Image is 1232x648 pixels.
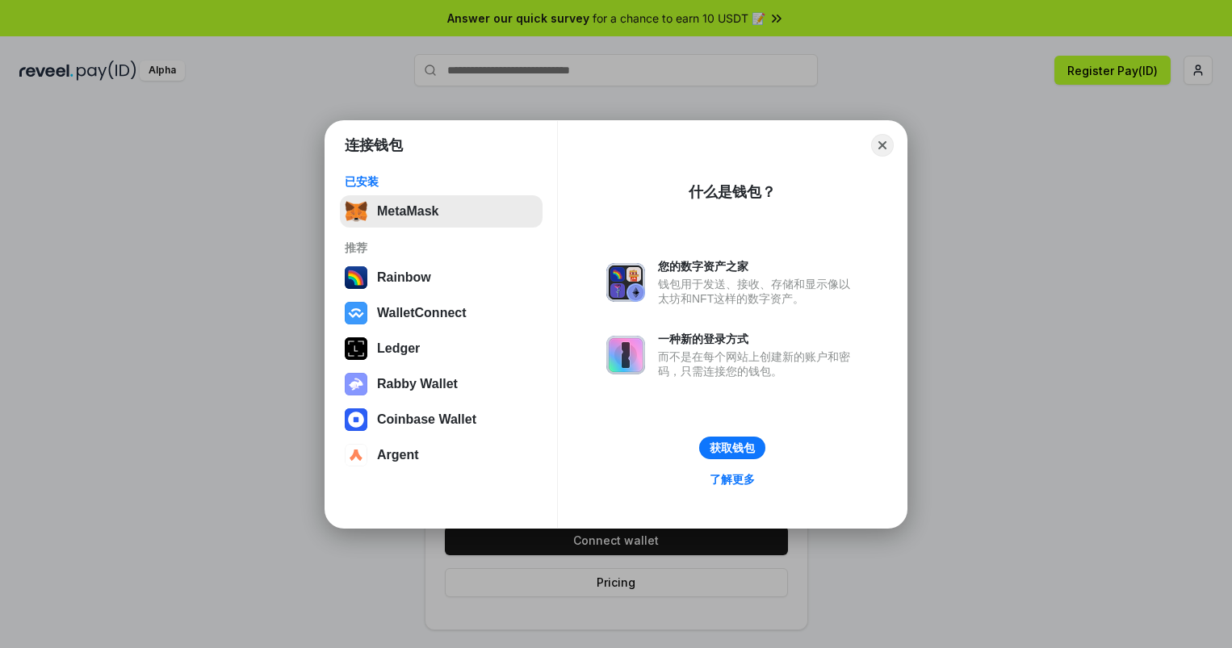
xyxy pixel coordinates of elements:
img: svg+xml,%3Csvg%20width%3D%22120%22%20height%3D%22120%22%20viewBox%3D%220%200%20120%20120%22%20fil... [345,266,367,289]
button: Coinbase Wallet [340,403,543,436]
button: Ledger [340,332,543,365]
div: 推荐 [345,240,538,255]
div: 什么是钱包？ [689,182,776,202]
div: 而不是在每个网站上创建新的账户和密码，只需连接您的钱包。 [658,349,858,378]
img: svg+xml,%3Csvg%20width%3D%2228%22%20height%3D%2228%22%20viewBox%3D%220%200%2028%2028%22%20fill%3D... [345,408,367,431]
div: Argent [377,448,419,462]
img: svg+xml,%3Csvg%20xmlns%3D%22http%3A%2F%2Fwww.w3.org%2F2000%2Fsvg%22%20width%3D%2228%22%20height%3... [345,337,367,360]
button: Rainbow [340,261,543,294]
div: Rabby Wallet [377,377,458,391]
button: WalletConnect [340,297,543,329]
img: svg+xml,%3Csvg%20width%3D%2228%22%20height%3D%2228%22%20viewBox%3D%220%200%2028%2028%22%20fill%3D... [345,302,367,324]
div: 了解更多 [710,472,755,487]
img: svg+xml,%3Csvg%20xmlns%3D%22http%3A%2F%2Fwww.w3.org%2F2000%2Fsvg%22%20fill%3D%22none%22%20viewBox... [606,263,645,302]
button: 获取钱包 [699,437,765,459]
h1: 连接钱包 [345,136,403,155]
div: 已安装 [345,174,538,189]
img: svg+xml,%3Csvg%20xmlns%3D%22http%3A%2F%2Fwww.w3.org%2F2000%2Fsvg%22%20fill%3D%22none%22%20viewBox... [345,373,367,395]
div: Rainbow [377,270,431,285]
button: Argent [340,439,543,471]
button: Close [871,134,894,157]
div: 您的数字资产之家 [658,259,858,274]
div: MetaMask [377,204,438,219]
img: svg+xml,%3Csvg%20fill%3D%22none%22%20height%3D%2233%22%20viewBox%3D%220%200%2035%2033%22%20width%... [345,200,367,223]
img: svg+xml,%3Csvg%20xmlns%3D%22http%3A%2F%2Fwww.w3.org%2F2000%2Fsvg%22%20fill%3D%22none%22%20viewBox... [606,336,645,374]
div: Coinbase Wallet [377,412,476,427]
div: 获取钱包 [710,441,755,455]
img: svg+xml,%3Csvg%20width%3D%2228%22%20height%3D%2228%22%20viewBox%3D%220%200%2028%2028%22%20fill%3D... [345,444,367,466]
div: 一种新的登录方式 [658,332,858,346]
div: Ledger [377,341,420,356]
a: 了解更多 [700,469,765,490]
button: MetaMask [340,195,543,228]
div: 钱包用于发送、接收、存储和显示像以太坊和NFT这样的数字资产。 [658,277,858,306]
button: Rabby Wallet [340,368,543,400]
div: WalletConnect [377,306,467,320]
